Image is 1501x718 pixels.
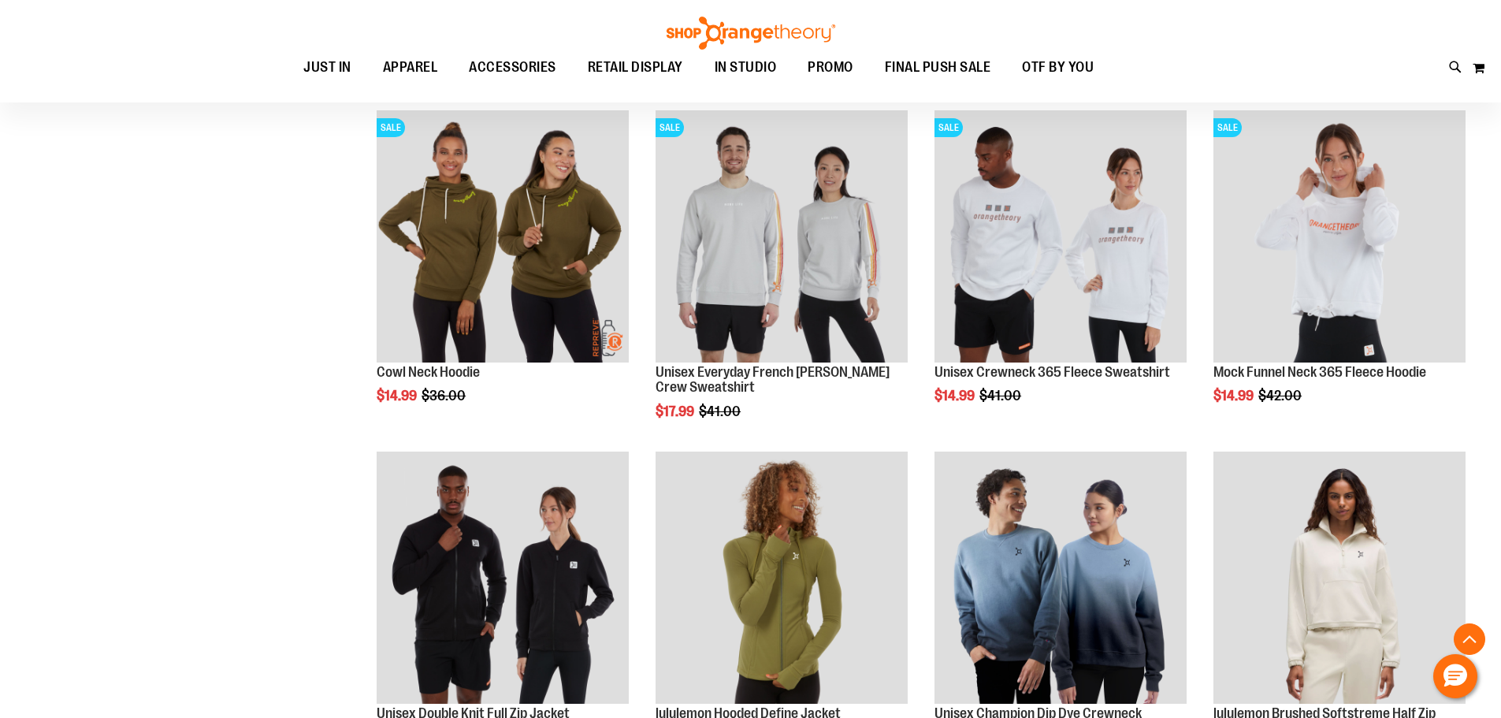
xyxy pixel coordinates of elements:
img: Product image for Cowl Neck Hoodie [377,110,629,363]
span: SALE [1213,118,1242,137]
span: ACCESSORIES [469,50,556,85]
a: Cowl Neck Hoodie [377,364,480,380]
span: $42.00 [1258,388,1304,404]
span: $41.00 [979,388,1024,404]
span: SALE [656,118,684,137]
span: PROMO [808,50,853,85]
a: OTF BY YOU [1006,50,1109,86]
img: Product image for Unisex Everyday French Terry Crew Sweatshirt [656,110,908,363]
a: Unisex Everyday French [PERSON_NAME] Crew Sweatshirt [656,364,890,396]
span: FINAL PUSH SALE [885,50,991,85]
span: IN STUDIO [715,50,777,85]
a: Product image for Unisex Crewneck 365 Fleece SweatshirtSALE [934,110,1187,365]
a: lululemon Brushed Softstreme Half Zip [1213,452,1466,706]
span: RETAIL DISPLAY [588,50,683,85]
img: Shop Orangetheory [664,17,838,50]
a: Product image for lululemon Hooded Define Jacket [656,452,908,706]
a: Product image for Unisex Double Knit Full Zip Jacket [377,452,629,706]
span: APPAREL [383,50,438,85]
a: ACCESSORIES [453,50,572,86]
img: lululemon Brushed Softstreme Half Zip [1213,452,1466,704]
img: Product image for Unisex Double Knit Full Zip Jacket [377,452,629,704]
div: product [1206,102,1473,445]
button: Back To Top [1454,623,1485,655]
a: Unisex Champion Dip Dye Crewneck [934,452,1187,706]
a: RETAIL DISPLAY [572,50,699,86]
div: product [369,102,637,445]
a: APPAREL [367,50,454,85]
span: SALE [934,118,963,137]
a: FINAL PUSH SALE [869,50,1007,86]
button: Hello, have a question? Let’s chat. [1433,654,1477,698]
span: $14.99 [377,388,419,404]
a: PROMO [792,50,869,86]
a: JUST IN [288,50,367,86]
a: Product image for Mock Funnel Neck 365 Fleece HoodieSALE [1213,110,1466,365]
span: $14.99 [934,388,977,404]
img: Unisex Champion Dip Dye Crewneck [934,452,1187,704]
a: Product image for Unisex Everyday French Terry Crew SweatshirtSALE [656,110,908,365]
a: Product image for Cowl Neck HoodieSALE [377,110,629,365]
img: Product image for Unisex Crewneck 365 Fleece Sweatshirt [934,110,1187,363]
div: product [648,102,916,459]
a: Unisex Crewneck 365 Fleece Sweatshirt [934,364,1170,380]
span: SALE [377,118,405,137]
span: $36.00 [422,388,468,404]
a: Mock Funnel Neck 365 Fleece Hoodie [1213,364,1426,380]
span: $41.00 [699,404,743,419]
img: Product image for lululemon Hooded Define Jacket [656,452,908,704]
span: OTF BY YOU [1022,50,1094,85]
span: JUST IN [303,50,351,85]
div: product [927,102,1194,445]
span: $14.99 [1213,388,1256,404]
img: Product image for Mock Funnel Neck 365 Fleece Hoodie [1213,110,1466,363]
a: IN STUDIO [699,50,793,86]
span: $17.99 [656,404,697,419]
